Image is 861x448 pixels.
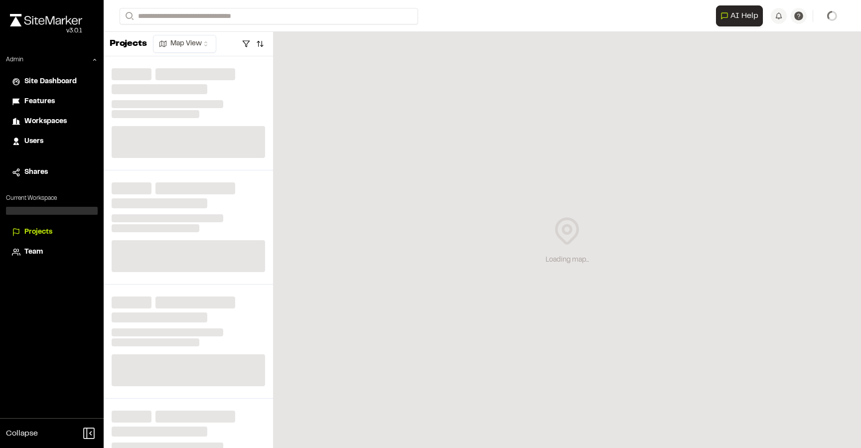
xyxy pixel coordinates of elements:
[10,14,82,26] img: rebrand.png
[12,116,92,127] a: Workspaces
[24,247,43,258] span: Team
[24,116,67,127] span: Workspaces
[546,255,589,266] div: Loading map...
[716,5,767,26] div: Open AI Assistant
[12,76,92,87] a: Site Dashboard
[24,76,77,87] span: Site Dashboard
[12,136,92,147] a: Users
[24,227,52,238] span: Projects
[716,5,763,26] button: Open AI Assistant
[6,428,38,440] span: Collapse
[120,8,138,24] button: Search
[12,227,92,238] a: Projects
[24,136,43,147] span: Users
[730,10,758,22] span: AI Help
[12,96,92,107] a: Features
[110,37,147,51] p: Projects
[12,167,92,178] a: Shares
[6,55,23,64] p: Admin
[24,96,55,107] span: Features
[6,194,98,203] p: Current Workspace
[24,167,48,178] span: Shares
[10,26,82,35] div: Oh geez...please don't...
[12,247,92,258] a: Team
